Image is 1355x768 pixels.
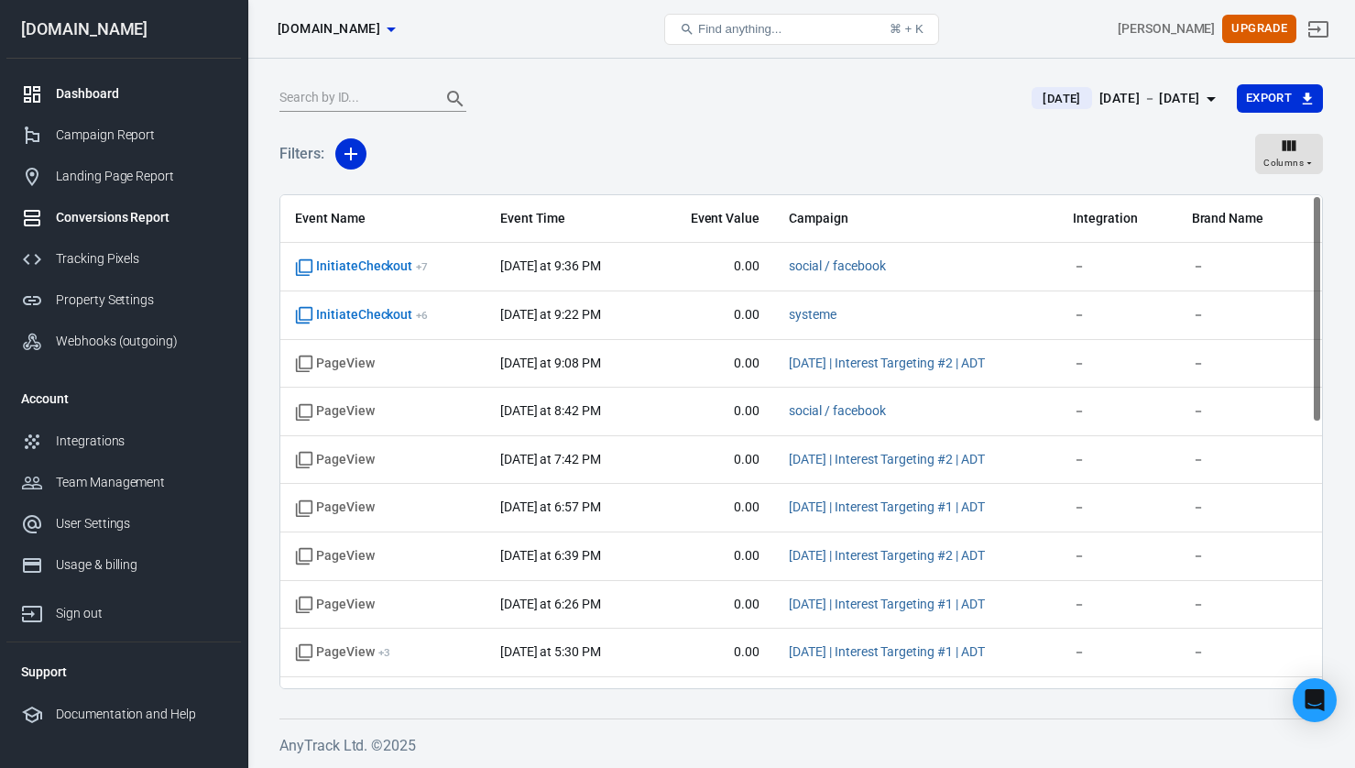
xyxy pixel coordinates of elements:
[1073,210,1162,228] span: Integration
[1192,306,1307,324] span: －
[1017,83,1236,114] button: [DATE][DATE] － [DATE]
[500,356,601,370] time: 2025-09-05T21:08:08-07:00
[1073,258,1162,276] span: －
[500,258,601,273] time: 2025-09-05T21:36:53-07:00
[500,548,601,563] time: 2025-09-05T18:39:29-07:00
[279,734,1323,757] h6: AnyTrack Ltd. © 2025
[56,705,226,724] div: Documentation and Help
[789,306,836,324] span: systeme
[56,555,226,575] div: Usage & billing
[416,260,428,273] sup: + 7
[6,421,241,462] a: Integrations
[1192,451,1307,469] span: －
[56,126,226,145] div: Campaign Report
[56,604,226,623] div: Sign out
[1192,547,1307,565] span: －
[789,258,885,273] a: social / facebook
[664,451,759,469] span: 0.00
[295,451,375,469] span: Standard event name
[6,321,241,362] a: Webhooks (outgoing)
[433,77,477,121] button: Search
[1099,87,1200,110] div: [DATE] － [DATE]
[789,356,985,370] a: [DATE] | Interest Targeting #2 | ADT
[890,22,923,36] div: ⌘ + K
[6,462,241,503] a: Team Management
[6,650,241,694] li: Support
[1296,7,1340,51] a: Sign out
[1237,84,1323,113] button: Export
[500,644,601,659] time: 2025-09-05T17:30:03-07:00
[6,238,241,280] a: Tracking Pixels
[664,499,759,517] span: 0.00
[789,307,836,322] a: systeme
[664,547,759,565] span: 0.00
[270,12,402,46] button: [DOMAIN_NAME]
[789,499,985,514] a: [DATE] | Interest Targeting #1 | ADT
[56,167,226,186] div: Landing Page Report
[6,544,241,586] a: Usage & billing
[1073,451,1162,469] span: －
[295,210,471,228] span: Event Name
[295,306,428,324] span: InitiateCheckout
[295,355,375,373] span: Standard event name
[6,197,241,238] a: Conversions Report
[664,596,759,614] span: 0.00
[295,402,375,421] span: Standard event name
[295,643,390,662] span: PageView
[664,643,759,662] span: 0.00
[789,644,985,659] a: [DATE] | Interest Targeting #1 | ADT
[6,503,241,544] a: User Settings
[789,258,885,276] span: social / facebook
[6,73,241,115] a: Dashboard
[789,548,985,563] a: [DATE] | Interest Targeting #2 | ADT
[6,586,241,634] a: Sign out
[1073,643,1162,662] span: －
[56,291,226,310] div: Property Settings
[1192,210,1307,228] span: Brand Name
[1222,15,1296,43] button: Upgrade
[789,547,985,565] span: Sept 5 | Interest Targeting #2 | ADT
[1192,596,1307,614] span: －
[56,432,226,451] div: Integrations
[789,355,985,373] span: Sept 5 | Interest Targeting #2 | ADT
[789,499,985,517] span: Sept 5 | Interest Targeting #1 | ADT
[6,280,241,321] a: Property Settings
[278,17,380,40] span: thecraftedceo.com
[789,210,1044,228] span: Campaign
[789,451,985,469] span: Sept 5 | Interest Targeting #2 | ADT
[500,452,601,466] time: 2025-09-05T19:42:45-07:00
[789,643,985,662] span: Sept 5 | Interest Targeting #1 | ADT
[664,258,759,276] span: 0.00
[1035,90,1087,108] span: [DATE]
[664,306,759,324] span: 0.00
[698,22,781,36] span: Find anything...
[279,125,324,183] h5: Filters:
[664,355,759,373] span: 0.00
[1192,355,1307,373] span: －
[1073,547,1162,565] span: －
[1293,678,1337,722] div: Open Intercom Messenger
[1192,402,1307,421] span: －
[6,115,241,156] a: Campaign Report
[295,547,375,565] span: Standard event name
[1073,402,1162,421] span: －
[1192,499,1307,517] span: －
[1255,134,1323,174] button: Columns
[56,514,226,533] div: User Settings
[1192,643,1307,662] span: －
[280,195,1322,688] div: scrollable content
[789,402,885,421] span: social / facebook
[664,14,939,45] button: Find anything...⌘ + K
[56,208,226,227] div: Conversions Report
[279,87,426,111] input: Search by ID...
[789,452,985,466] a: [DATE] | Interest Targeting #2 | ADT
[789,403,885,418] a: social / facebook
[789,596,985,614] span: Sept 5 | Interest Targeting #1 | ADT
[500,499,601,514] time: 2025-09-05T18:57:13-07:00
[664,210,759,228] span: Event Value
[295,596,375,614] span: Standard event name
[1192,258,1307,276] span: －
[295,499,375,517] span: Standard event name
[6,21,241,38] div: [DOMAIN_NAME]
[1073,596,1162,614] span: －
